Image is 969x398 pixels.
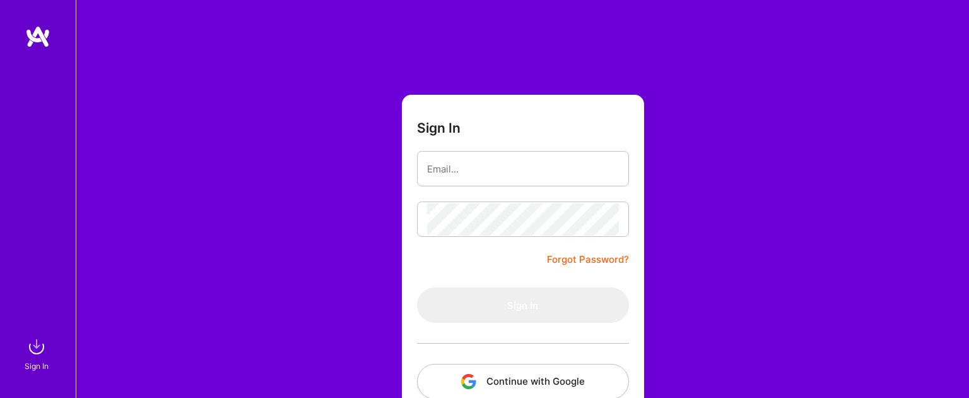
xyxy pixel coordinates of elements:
img: icon [461,374,476,389]
input: Email... [427,153,619,185]
button: Sign In [417,287,629,323]
a: Forgot Password? [547,252,629,267]
div: Sign In [25,359,49,373]
img: sign in [24,334,49,359]
h3: Sign In [417,120,461,136]
img: logo [25,25,50,48]
a: sign inSign In [26,334,49,373]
